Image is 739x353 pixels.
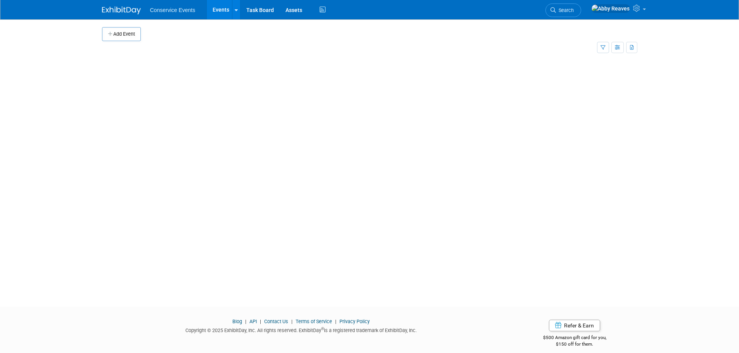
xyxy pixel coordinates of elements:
[289,319,294,324] span: |
[591,4,630,13] img: Abby Reaves
[102,27,141,41] button: Add Event
[549,320,600,331] a: Refer & Earn
[333,319,338,324] span: |
[556,7,574,13] span: Search
[512,329,637,347] div: $500 Amazon gift card for you,
[545,3,581,17] a: Search
[339,319,370,324] a: Privacy Policy
[264,319,288,324] a: Contact Us
[243,319,248,324] span: |
[232,319,242,324] a: Blog
[296,319,332,324] a: Terms of Service
[512,341,637,348] div: $150 off for them.
[249,319,257,324] a: API
[258,319,263,324] span: |
[321,327,324,331] sup: ®
[150,7,196,13] span: Conservice Events
[102,325,501,334] div: Copyright © 2025 ExhibitDay, Inc. All rights reserved. ExhibitDay is a registered trademark of Ex...
[102,7,141,14] img: ExhibitDay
